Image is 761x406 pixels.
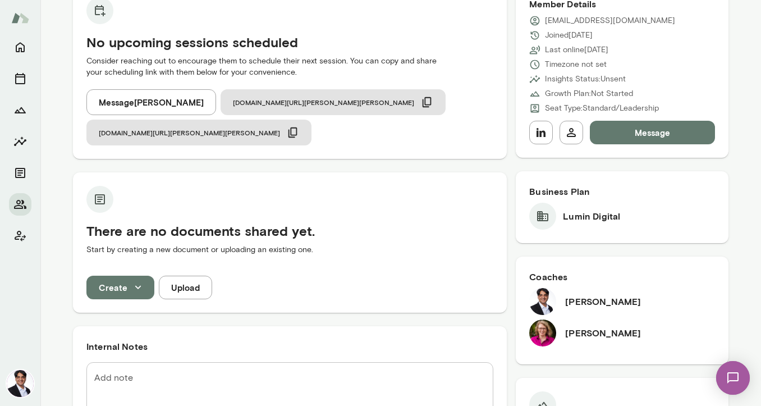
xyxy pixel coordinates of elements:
[529,270,715,284] h6: Coaches
[7,370,34,397] img: Raj Manghani
[86,244,493,256] p: Start by creating a new document or uploading an existing one.
[86,276,154,299] button: Create
[545,44,608,56] p: Last online [DATE]
[563,209,620,223] h6: Lumin Digital
[590,121,715,144] button: Message
[9,162,31,184] button: Documents
[565,326,641,340] h6: [PERSON_NAME]
[86,56,493,78] p: Consider reaching out to encourage them to schedule their next session. You can copy and share yo...
[529,185,715,198] h6: Business Plan
[221,89,446,115] button: [DOMAIN_NAME][URL][PERSON_NAME][PERSON_NAME]
[9,99,31,121] button: Growth Plan
[545,74,626,85] p: Insights Status: Unsent
[99,128,280,137] span: [DOMAIN_NAME][URL][PERSON_NAME][PERSON_NAME]
[545,30,593,41] p: Joined [DATE]
[529,288,556,315] img: Raj Manghani
[565,295,641,308] h6: [PERSON_NAME]
[9,36,31,58] button: Home
[545,59,607,70] p: Timezone not set
[11,7,29,29] img: Mento
[9,67,31,90] button: Sessions
[86,340,493,353] h6: Internal Notes
[545,15,675,26] p: [EMAIL_ADDRESS][DOMAIN_NAME]
[86,89,216,115] button: Message[PERSON_NAME]
[86,222,493,240] h5: There are no documents shared yet.
[9,225,31,247] button: Client app
[86,33,493,51] h5: No upcoming sessions scheduled
[9,193,31,216] button: Members
[9,130,31,153] button: Insights
[545,88,633,99] p: Growth Plan: Not Started
[86,120,311,145] button: [DOMAIN_NAME][URL][PERSON_NAME][PERSON_NAME]
[159,276,212,299] button: Upload
[545,103,659,114] p: Seat Type: Standard/Leadership
[233,98,414,107] span: [DOMAIN_NAME][URL][PERSON_NAME][PERSON_NAME]
[529,320,556,346] img: Trina Mays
